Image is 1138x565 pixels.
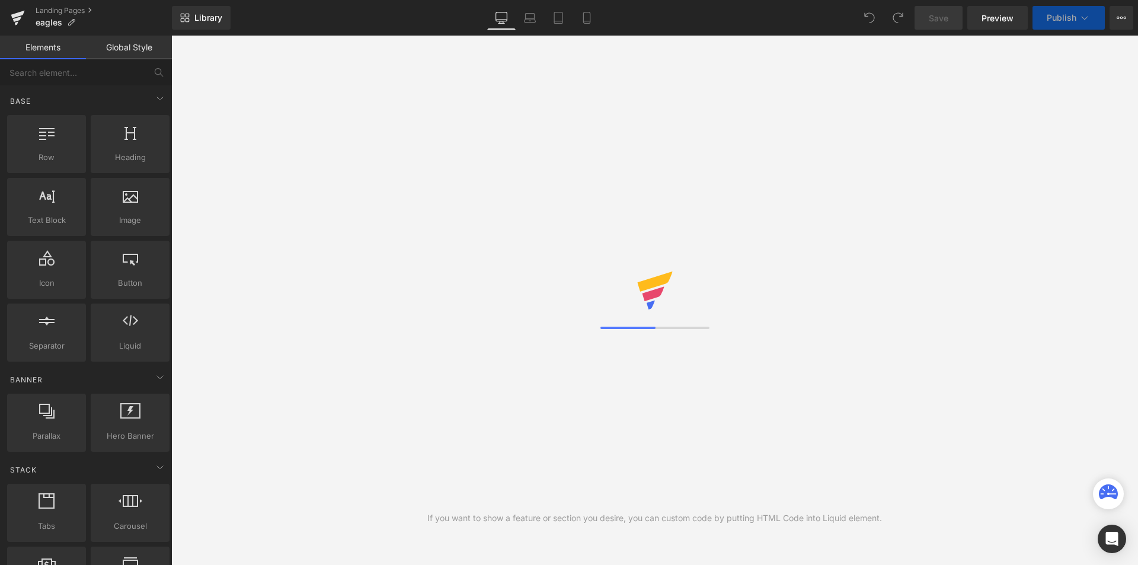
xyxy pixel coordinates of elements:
a: Laptop [516,6,544,30]
span: Text Block [11,214,82,226]
span: Icon [11,277,82,289]
a: Tablet [544,6,573,30]
span: Row [11,151,82,164]
span: eagles [36,18,62,27]
span: Carousel [94,520,166,532]
span: Parallax [11,430,82,442]
span: Library [194,12,222,23]
a: Global Style [86,36,172,59]
a: Preview [967,6,1028,30]
span: Preview [982,12,1014,24]
div: Open Intercom Messenger [1098,525,1126,553]
button: Undo [858,6,881,30]
span: Stack [9,464,38,475]
span: Base [9,95,32,107]
a: Landing Pages [36,6,172,15]
span: Save [929,12,948,24]
div: If you want to show a feature or section you desire, you can custom code by putting HTML Code int... [427,512,882,525]
span: Publish [1047,13,1076,23]
span: Tabs [11,520,82,532]
button: Redo [886,6,910,30]
span: Image [94,214,166,226]
a: New Library [172,6,231,30]
a: Desktop [487,6,516,30]
span: Separator [11,340,82,352]
span: Hero Banner [94,430,166,442]
span: Button [94,277,166,289]
a: Mobile [573,6,601,30]
span: Liquid [94,340,166,352]
button: Publish [1032,6,1105,30]
span: Heading [94,151,166,164]
span: Banner [9,374,44,385]
button: More [1110,6,1133,30]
